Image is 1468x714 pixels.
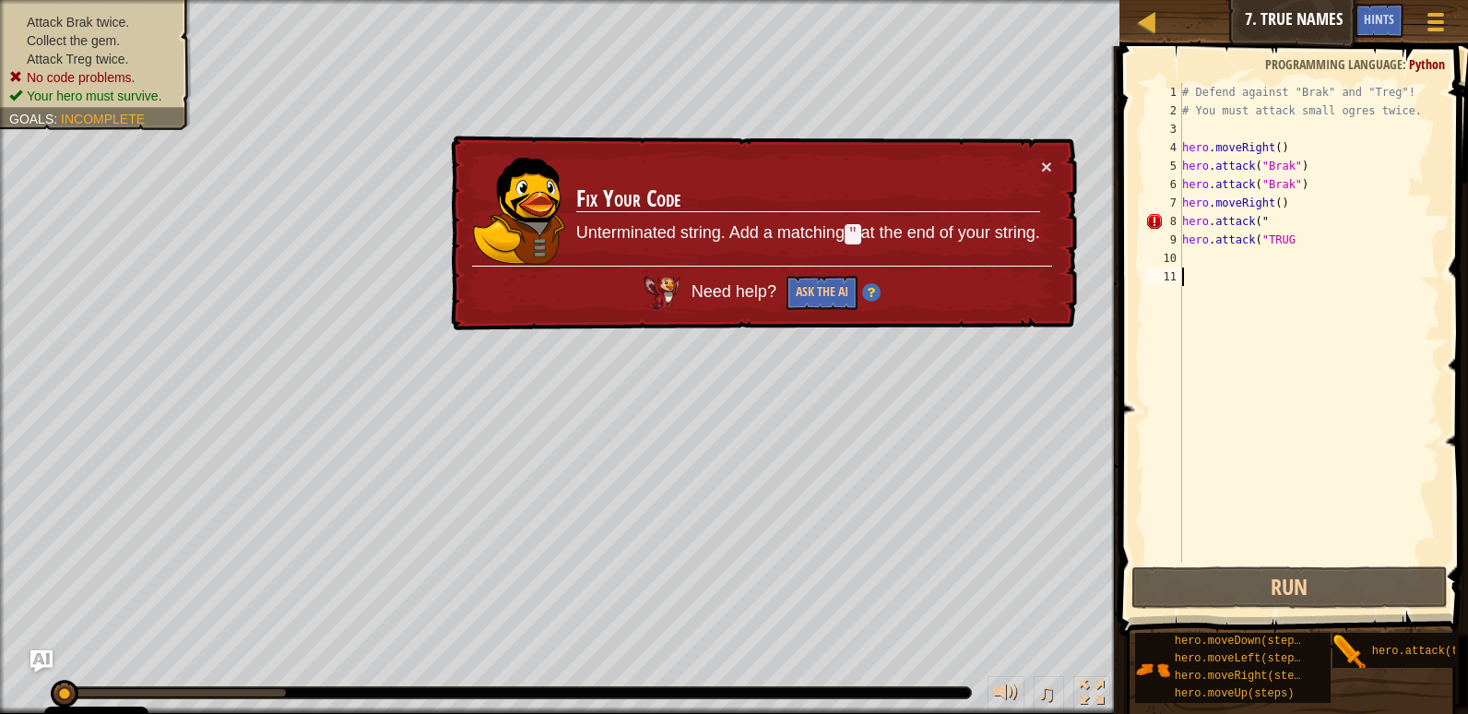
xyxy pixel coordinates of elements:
span: Incomplete [61,112,145,126]
span: Need help? [692,282,781,301]
div: 11 [1145,268,1182,286]
button: Show game menu [1413,4,1459,47]
span: hero.moveDown(steps) [1175,635,1308,648]
button: Ask AI [30,650,53,672]
li: No code problems. [9,68,177,87]
h3: Fix Your Code [576,186,1040,212]
button: Adjust volume [988,676,1024,714]
div: 4 [1145,138,1182,157]
span: : [1403,55,1409,73]
code: " [845,224,861,244]
div: 3 [1145,120,1182,138]
img: AI [644,276,681,309]
span: ♫ [1037,679,1056,707]
button: × [1041,157,1052,176]
button: Toggle fullscreen [1073,676,1110,714]
span: Goals [9,112,53,126]
span: Python [1409,55,1445,73]
span: No code problems. [27,70,136,85]
div: 8 [1145,212,1182,231]
button: Run [1131,566,1448,609]
div: 6 [1145,175,1182,194]
div: 7 [1145,194,1182,212]
div: 10 [1145,249,1182,268]
span: Ask AI [1314,10,1345,28]
li: Attack Treg twice. [9,50,177,68]
span: Collect the gem. [27,33,120,48]
img: Hint [862,283,881,302]
img: duck_alejandro.png [473,158,565,265]
div: 1 [1145,83,1182,101]
span: Hints [1364,10,1394,28]
li: Attack Brak twice. [9,13,177,31]
div: 2 [1145,101,1182,120]
button: Ask AI [1305,4,1355,38]
span: hero.moveRight(steps) [1175,670,1314,683]
span: Programming language [1265,55,1403,73]
span: Attack Treg twice. [27,52,128,66]
img: portrait.png [1332,635,1367,670]
span: : [53,112,61,126]
li: Your hero must survive. [9,87,177,105]
img: portrait.png [1135,652,1170,687]
span: Attack Brak twice. [27,15,129,30]
div: 9 [1145,231,1182,249]
span: hero.moveUp(steps) [1175,687,1295,700]
button: ♫ [1034,676,1065,714]
p: Unterminated string. Add a matching at the end of your string. [576,221,1040,245]
div: 5 [1145,157,1182,175]
li: Collect the gem. [9,31,177,50]
span: Your hero must survive. [27,89,162,103]
span: hero.moveLeft(steps) [1175,652,1308,665]
button: Ask the AI [787,276,858,310]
